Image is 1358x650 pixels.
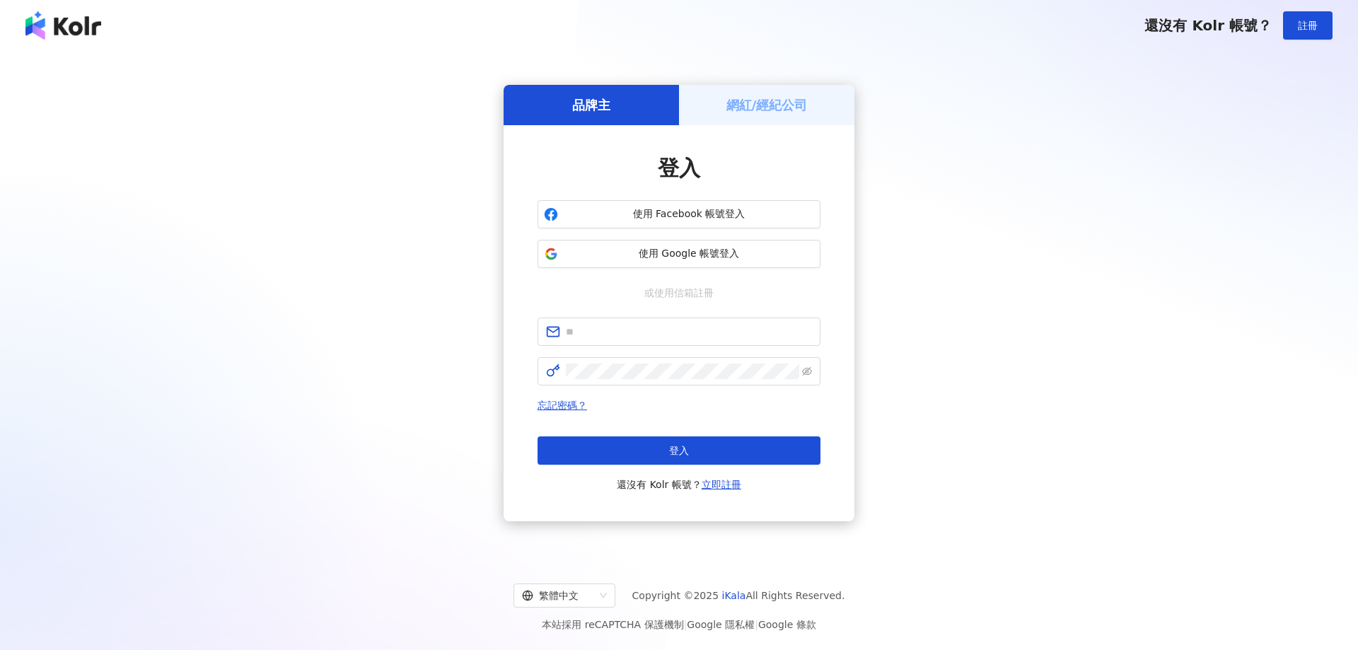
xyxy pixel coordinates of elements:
[538,200,820,228] button: 使用 Facebook 帳號登入
[522,584,594,607] div: 繁體中文
[758,619,816,630] a: Google 條款
[1283,11,1333,40] button: 註冊
[538,240,820,268] button: 使用 Google 帳號登入
[572,96,610,114] h5: 品牌主
[634,285,724,301] span: 或使用信箱註冊
[1144,17,1272,34] span: 還沒有 Kolr 帳號？
[542,616,816,633] span: 本站採用 reCAPTCHA 保護機制
[726,96,808,114] h5: 網紅/經紀公司
[1298,20,1318,31] span: 註冊
[755,619,758,630] span: |
[687,619,755,630] a: Google 隱私權
[658,156,700,180] span: 登入
[538,436,820,465] button: 登入
[702,479,741,490] a: 立即註冊
[25,11,101,40] img: logo
[669,445,689,456] span: 登入
[564,247,814,261] span: 使用 Google 帳號登入
[802,366,812,376] span: eye-invisible
[632,587,845,604] span: Copyright © 2025 All Rights Reserved.
[722,590,746,601] a: iKala
[538,400,587,411] a: 忘記密碼？
[684,619,687,630] span: |
[617,476,741,493] span: 還沒有 Kolr 帳號？
[564,207,814,221] span: 使用 Facebook 帳號登入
